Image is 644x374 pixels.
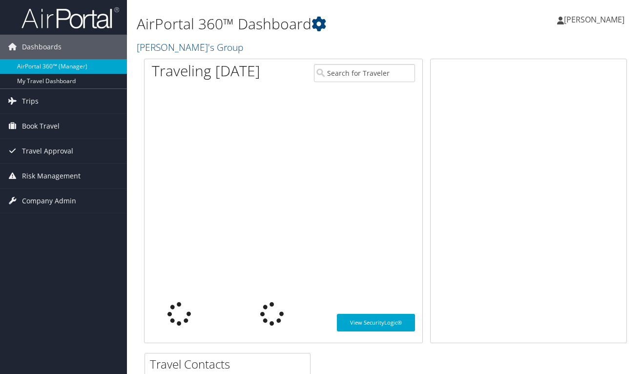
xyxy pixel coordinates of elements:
[22,35,62,59] span: Dashboards
[137,41,246,54] a: [PERSON_NAME]'s Group
[557,5,634,34] a: [PERSON_NAME]
[22,139,73,163] span: Travel Approval
[22,189,76,213] span: Company Admin
[22,114,60,138] span: Book Travel
[152,61,260,81] h1: Traveling [DATE]
[22,164,81,188] span: Risk Management
[314,64,415,82] input: Search for Traveler
[137,14,468,34] h1: AirPortal 360™ Dashboard
[21,6,119,29] img: airportal-logo.png
[150,356,310,373] h2: Travel Contacts
[337,314,415,331] a: View SecurityLogic®
[22,89,39,113] span: Trips
[564,14,624,25] span: [PERSON_NAME]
